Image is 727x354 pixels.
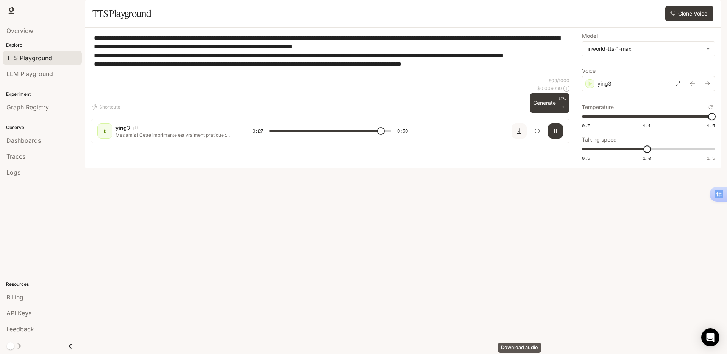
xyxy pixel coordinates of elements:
[582,42,715,56] div: inworld-tts-1-max
[643,122,651,129] span: 1.1
[707,122,715,129] span: 1.5
[582,68,596,73] p: Voice
[130,126,141,130] button: Copy Voice ID
[549,77,569,84] p: 609 / 1000
[665,6,713,21] button: Clone Voice
[559,96,566,110] p: ⏎
[92,6,151,21] h1: TTS Playground
[512,123,527,139] button: Download audio
[701,328,719,346] div: Open Intercom Messenger
[598,80,612,87] p: ying3
[99,125,111,137] div: D
[559,96,566,105] p: CTRL +
[707,155,715,161] span: 1.5
[397,127,408,135] span: 0:30
[582,33,598,39] p: Model
[707,103,715,111] button: Reset to default
[537,85,562,92] p: $ 0.006090
[582,104,614,110] p: Temperature
[582,155,590,161] span: 0.5
[253,127,263,135] span: 0:27
[115,132,234,138] p: Mes amis ! Cette imprimante est vraiment pratique : pas besoin d'encre ni de prise électrique. Il...
[588,45,702,53] div: inworld-tts-1-max
[582,122,590,129] span: 0.7
[498,343,541,353] div: Download audio
[530,93,569,113] button: GenerateCTRL +⏎
[91,101,123,113] button: Shortcuts
[530,123,545,139] button: Inspect
[582,137,617,142] p: Talking speed
[643,155,651,161] span: 1.0
[115,124,130,132] p: ying3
